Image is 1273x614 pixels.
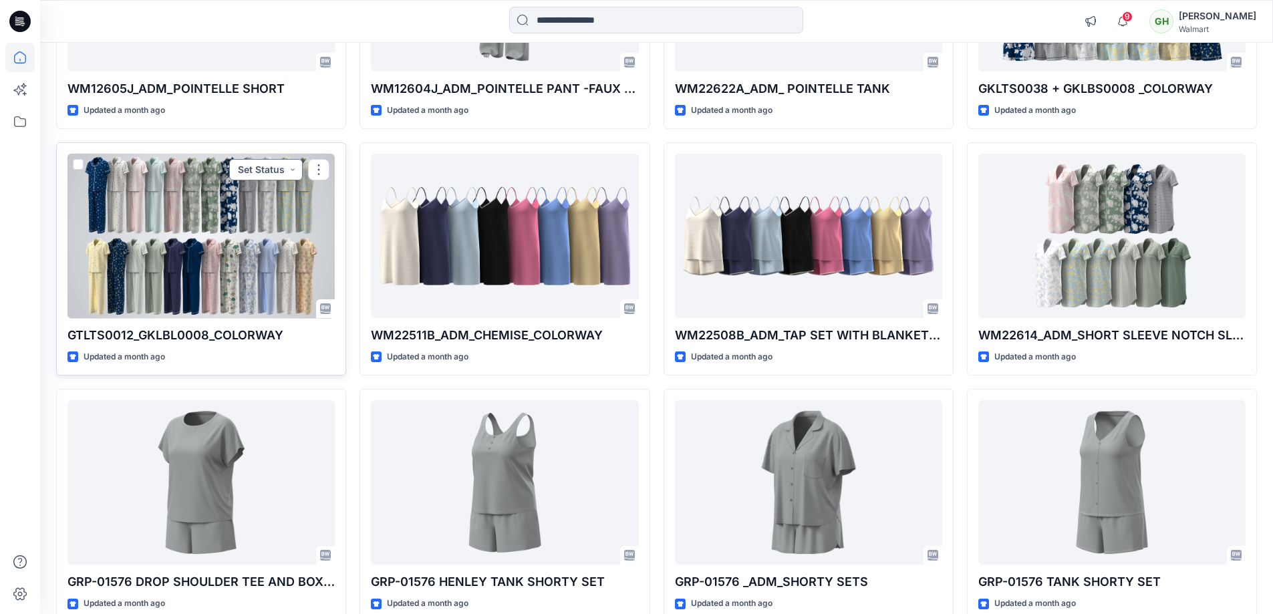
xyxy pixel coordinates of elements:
[978,400,1246,565] a: GRP-01576 TANK SHORTY SET
[1149,9,1173,33] div: GH
[371,326,638,345] p: WM22511B_ADM_CHEMISE_COLORWAY
[1122,11,1133,22] span: 9
[994,597,1076,611] p: Updated a month ago
[84,104,165,118] p: Updated a month ago
[371,400,638,565] a: GRP-01576 HENLEY TANK SHORTY SET
[1179,8,1256,24] div: [PERSON_NAME]
[387,350,468,364] p: Updated a month ago
[67,573,335,591] p: GRP-01576 DROP SHOULDER TEE AND BOXER SET
[371,154,638,319] a: WM22511B_ADM_CHEMISE_COLORWAY
[67,326,335,345] p: GTLTS0012_GKLBL0008_COLORWAY
[675,400,942,565] a: GRP-01576 _ADM_SHORTY SETS
[84,597,165,611] p: Updated a month ago
[691,104,772,118] p: Updated a month ago
[1179,24,1256,34] div: Walmart
[67,154,335,319] a: GTLTS0012_GKLBL0008_COLORWAY
[84,350,165,364] p: Updated a month ago
[371,80,638,98] p: WM12604J_ADM_POINTELLE PANT -FAUX FLY & BUTTONS + PICOT
[67,400,335,565] a: GRP-01576 DROP SHOULDER TEE AND BOXER SET
[675,573,942,591] p: GRP-01576 _ADM_SHORTY SETS
[691,350,772,364] p: Updated a month ago
[675,154,942,319] a: WM22508B_ADM_TAP SET WITH BLANKET STITCH_COLORWAY
[371,573,638,591] p: GRP-01576 HENLEY TANK SHORTY SET
[675,80,942,98] p: WM22622A_ADM_ POINTELLE TANK
[978,80,1246,98] p: GKLTS0038 + GKLBS0008 _COLORWAY
[978,573,1246,591] p: GRP-01576 TANK SHORTY SET
[387,597,468,611] p: Updated a month ago
[978,154,1246,319] a: WM22614_ADM_SHORT SLEEVE NOTCH SLEEPSHIRT_COLORWAY
[691,597,772,611] p: Updated a month ago
[994,104,1076,118] p: Updated a month ago
[994,350,1076,364] p: Updated a month ago
[67,80,335,98] p: WM12605J_ADM_POINTELLE SHORT
[675,326,942,345] p: WM22508B_ADM_TAP SET WITH BLANKET STITCH_COLORWAY
[978,326,1246,345] p: WM22614_ADM_SHORT SLEEVE NOTCH SLEEPSHIRT_COLORWAY
[387,104,468,118] p: Updated a month ago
